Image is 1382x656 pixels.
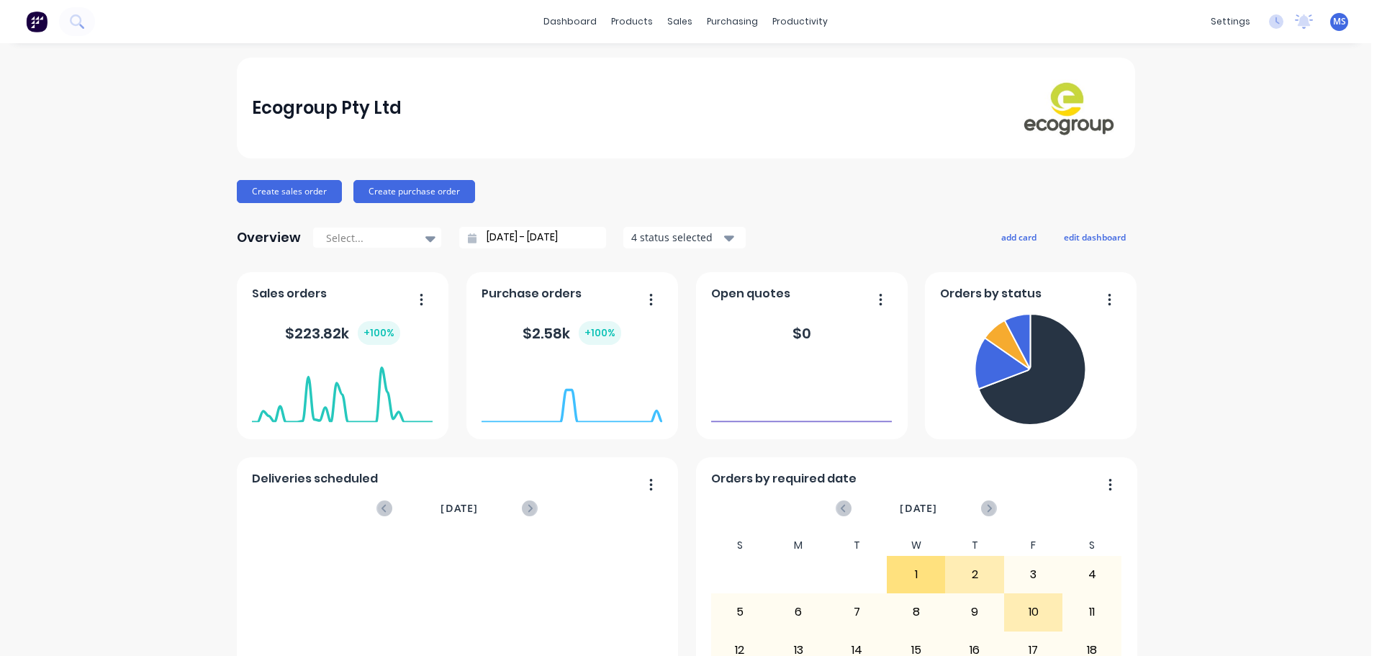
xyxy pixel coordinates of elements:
div: $ 2.58k [523,321,621,345]
div: 1 [888,557,945,593]
div: 6 [770,594,828,630]
div: + 100 % [358,321,400,345]
button: Create sales order [237,180,342,203]
div: 4 [1063,557,1121,593]
span: Orders by status [940,285,1042,302]
div: 2 [946,557,1003,593]
button: 4 status selected [623,227,746,248]
button: Create purchase order [353,180,475,203]
div: 8 [888,594,945,630]
span: [DATE] [441,500,478,516]
div: S [1062,535,1121,556]
div: W [887,535,946,556]
button: edit dashboard [1054,228,1135,246]
div: 3 [1005,557,1062,593]
span: [DATE] [900,500,937,516]
div: 9 [946,594,1003,630]
div: $ 0 [792,323,811,344]
div: M [769,535,828,556]
div: Ecogroup Pty Ltd [252,94,402,122]
span: Purchase orders [482,285,582,302]
div: 7 [828,594,886,630]
div: 11 [1063,594,1121,630]
div: products [604,11,660,32]
span: Open quotes [711,285,790,302]
a: dashboard [536,11,604,32]
div: F [1004,535,1063,556]
span: Sales orders [252,285,327,302]
span: MS [1333,15,1346,28]
div: Overview [237,223,301,252]
div: productivity [765,11,835,32]
img: Ecogroup Pty Ltd [1019,79,1119,136]
div: 4 status selected [631,230,722,245]
div: $ 223.82k [285,321,400,345]
div: S [710,535,769,556]
div: T [828,535,887,556]
div: purchasing [700,11,765,32]
div: 10 [1005,594,1062,630]
div: sales [660,11,700,32]
div: settings [1203,11,1257,32]
div: 5 [711,594,769,630]
div: + 100 % [579,321,621,345]
button: add card [992,228,1046,246]
img: Factory [26,11,48,32]
div: T [945,535,1004,556]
